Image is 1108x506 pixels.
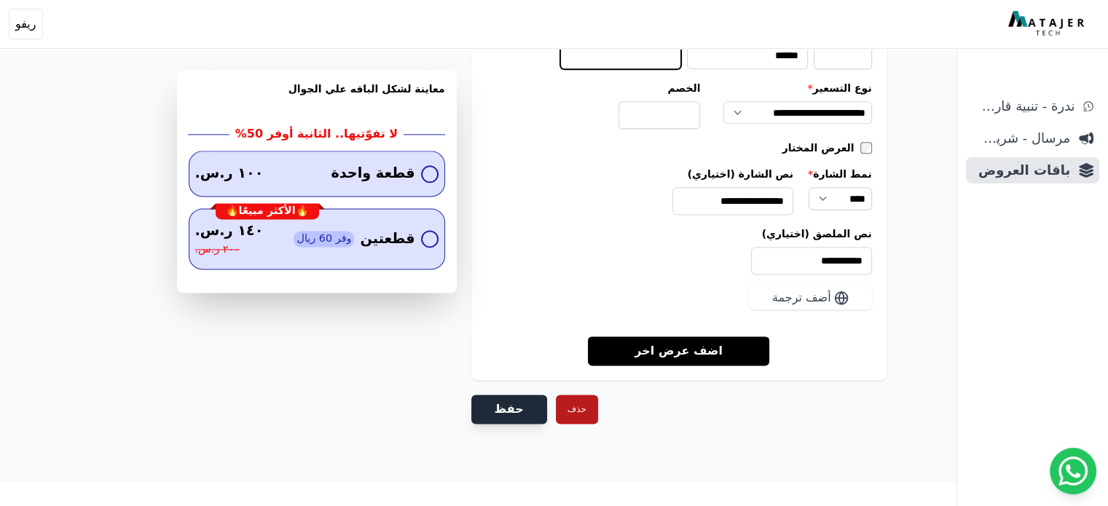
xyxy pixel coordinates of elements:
[195,242,240,258] span: ٢٠٠ ر.س.
[235,125,398,143] h2: لا تفوّتيها.. الثانية أوفر 50%
[195,221,264,242] span: ١٤٠ ر.س.
[588,336,769,365] a: اضف عرض اخر
[972,128,1070,149] span: مرسال - شريط دعاية
[331,163,414,184] span: قطعة واحدة
[15,15,36,33] span: ريفو
[749,286,872,309] button: أضف ترجمة
[1008,11,1088,37] img: MatajerTech Logo
[216,203,319,219] div: 🔥الأكثر مبيعًا🔥
[9,9,43,39] button: ريفو
[972,160,1070,181] span: باقات العروض
[189,82,445,114] h3: معاينة لشكل الباقه علي الجوال
[782,141,860,155] label: العرض المختار
[360,229,414,250] span: قطعتين
[294,231,354,247] span: وفر 60 ريال
[556,395,598,424] button: حذف
[808,167,872,181] label: نمط الشارة
[723,81,871,95] label: نوع التسعير
[471,395,547,424] button: حفظ
[672,167,793,181] label: نص الشارة (اختياري)
[195,163,264,184] span: ١٠٠ ر.س.
[486,226,872,241] label: نص الملصق (اختياري)
[772,289,831,307] span: أضف ترجمة
[618,81,700,95] label: الخصم
[972,96,1074,116] span: ندرة - تنبية قارب علي النفاذ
